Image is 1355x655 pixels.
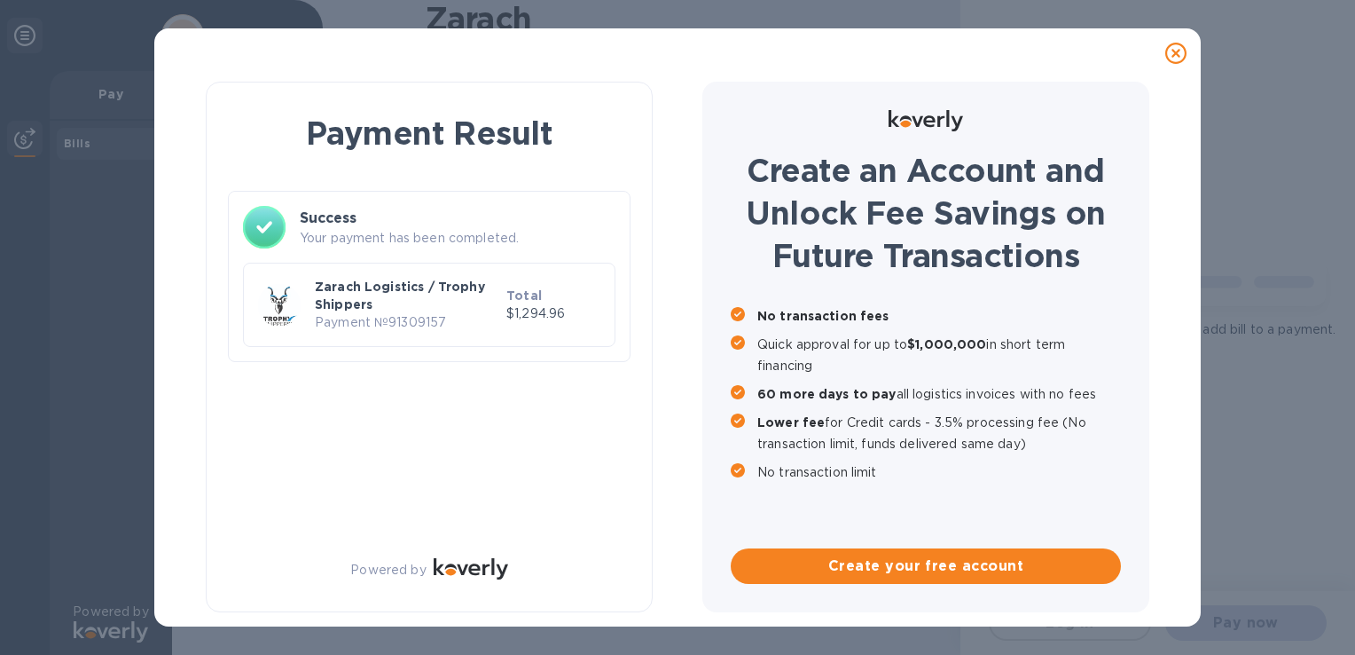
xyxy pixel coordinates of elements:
p: Quick approval for up to in short term financing [757,334,1121,376]
p: $1,294.96 [506,304,600,323]
b: Total [506,288,542,303]
h3: Success [300,208,615,229]
p: No transaction limit [757,462,1121,483]
b: Lower fee [757,415,825,430]
b: No transaction fees [757,309,889,323]
p: for Credit cards - 3.5% processing fee (No transaction limit, funds delivered same day) [757,412,1121,454]
b: $1,000,000 [907,337,986,351]
span: Create your free account [745,556,1107,577]
b: 60 more days to pay [757,387,897,401]
p: Payment № 91309157 [315,313,499,332]
img: Logo [889,110,963,131]
p: all logistics invoices with no fees [757,383,1121,405]
p: Your payment has been completed. [300,229,615,248]
img: Logo [434,558,508,580]
h1: Create an Account and Unlock Fee Savings on Future Transactions [731,149,1121,277]
p: Powered by [350,561,426,580]
h1: Payment Result [235,111,623,155]
button: Create your free account [731,548,1121,584]
p: Zarach Logistics / Trophy Shippers [315,278,499,313]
